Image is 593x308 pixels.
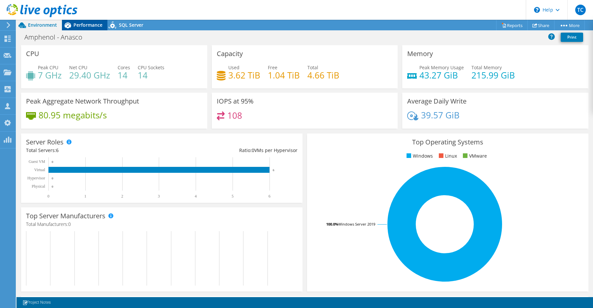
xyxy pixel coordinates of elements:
h3: Capacity [217,50,243,57]
a: Print [561,33,583,42]
h4: 29.40 GHz [69,72,110,79]
div: Total Servers: [26,147,162,154]
h3: Server Roles [26,139,64,146]
a: Project Notes [18,298,55,307]
text: 6 [273,169,274,172]
div: Ratio: VMs per Hypervisor [162,147,297,154]
text: Physical [32,184,45,189]
svg: \n [534,7,540,13]
h4: Total Manufacturers: [26,221,297,228]
h4: 43.27 GiB [419,72,464,79]
h3: IOPS at 95% [217,98,254,105]
h4: 108 [227,112,242,119]
text: 0 [52,185,53,188]
h4: 39.57 GiB [421,111,460,119]
h4: 3.62 TiB [228,72,260,79]
span: CPU Sockets [138,64,164,71]
text: Virtual [34,168,45,172]
h4: 14 [138,72,164,79]
text: 4 [195,194,197,199]
span: 6 [56,147,59,153]
text: 1 [84,194,86,199]
h3: Peak Aggregate Network Throughput [26,98,139,105]
text: 5 [232,194,234,199]
span: Peak CPU [38,64,58,71]
span: TC [575,5,586,15]
h3: Top Operating Systems [312,139,583,146]
h4: 14 [118,72,130,79]
h3: Top Server Manufacturers [26,212,105,220]
span: Total [307,64,318,71]
text: 0 [47,194,49,199]
span: Net CPU [69,64,87,71]
h4: 7 GHz [38,72,62,79]
tspan: 100.0% [326,222,338,227]
a: Share [527,20,554,30]
h4: 1.04 TiB [268,72,300,79]
text: 3 [158,194,160,199]
span: Free [268,64,277,71]
text: Hypervisor [27,176,45,180]
span: Cores [118,64,130,71]
h1: Amphenol - Anasco [21,34,93,41]
span: Performance [73,22,102,28]
tspan: Windows Server 2019 [338,222,375,227]
li: Windows [405,152,433,160]
a: Reports [496,20,528,30]
text: 0 [52,177,53,180]
li: VMware [461,152,487,160]
li: Linux [437,152,457,160]
a: More [554,20,585,30]
text: 0 [52,160,53,164]
span: 0 [252,147,254,153]
h3: CPU [26,50,39,57]
text: 6 [268,194,270,199]
h3: Memory [407,50,433,57]
h4: 80.95 megabits/s [39,111,107,119]
h4: 215.99 GiB [471,72,515,79]
text: 2 [121,194,123,199]
span: 0 [68,221,71,227]
span: Used [228,64,240,71]
h3: Average Daily Write [407,98,466,105]
text: Guest VM [29,159,45,164]
span: Total Memory [471,64,502,71]
span: Environment [28,22,57,28]
h4: 4.66 TiB [307,72,339,79]
span: SQL Server [119,22,143,28]
span: Peak Memory Usage [419,64,464,71]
